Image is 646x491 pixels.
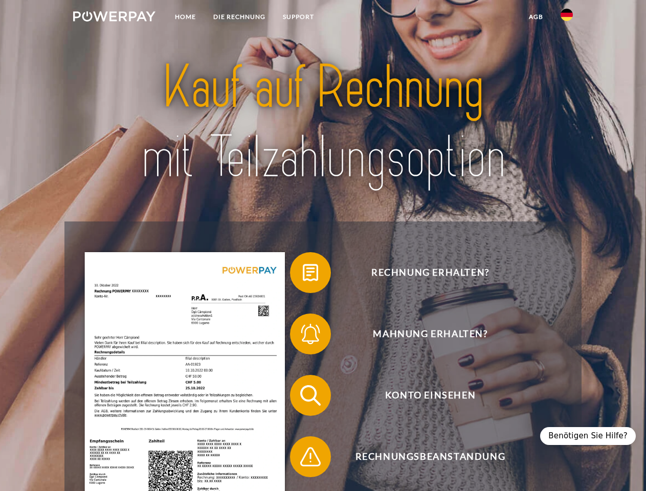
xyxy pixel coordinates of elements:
img: qb_bill.svg [298,260,323,285]
img: qb_warning.svg [298,444,323,470]
img: de [561,9,573,21]
span: Mahnung erhalten? [305,314,555,354]
span: Rechnungsbeanstandung [305,436,555,477]
button: Rechnung erhalten? [290,252,556,293]
img: logo-powerpay-white.svg [73,11,155,21]
img: qb_bell.svg [298,321,323,347]
a: DIE RECHNUNG [205,8,274,26]
img: title-powerpay_de.svg [98,49,548,196]
button: Rechnungsbeanstandung [290,436,556,477]
a: agb [520,8,552,26]
a: Home [166,8,205,26]
button: Mahnung erhalten? [290,314,556,354]
button: Konto einsehen [290,375,556,416]
span: Rechnung erhalten? [305,252,555,293]
img: qb_search.svg [298,383,323,408]
a: SUPPORT [274,8,323,26]
span: Konto einsehen [305,375,555,416]
div: Benötigen Sie Hilfe? [540,427,636,445]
